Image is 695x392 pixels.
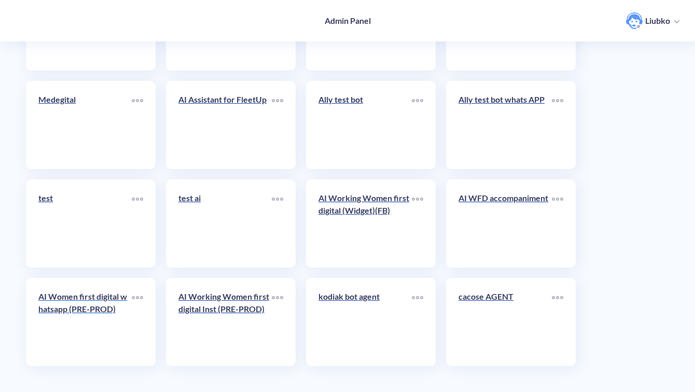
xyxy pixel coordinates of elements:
a: AI WFD accompaniment [458,192,552,255]
p: AI Women first digital whatsapp (PRE-PROD) [38,290,132,315]
p: AI Working Women first digital (Widget)(FB) [318,192,412,217]
p: Ally test bot whats APP [458,93,552,106]
a: Ally test bot whats APP [458,93,552,157]
a: test ai [178,192,272,255]
button: user photoLiubko [621,11,685,30]
a: Medegital [38,93,132,157]
p: AI Working Women first digital Inst (PRE-PROD) [178,290,272,315]
h4: Admin Panel [325,16,371,25]
p: Medegital [38,93,132,106]
p: test [38,192,132,204]
a: kodiak bot agent [318,290,412,354]
a: AI Working Women first digital Inst (PRE-PROD) [178,290,272,354]
a: test [38,192,132,255]
p: Ally test bot [318,93,412,106]
p: AI WFD accompaniment [458,192,552,204]
a: Ally test bot [318,93,412,157]
p: cacose AGENT [458,290,552,303]
img: user photo [626,12,643,29]
p: test ai [178,192,272,204]
p: Liubko [645,15,670,26]
a: AI Assistant for FleetUp [178,93,272,157]
a: AI Women first digital whatsapp (PRE-PROD) [38,290,132,354]
p: kodiak bot agent [318,290,412,303]
a: AI Working Women first digital (Widget)(FB) [318,192,412,255]
a: cacose AGENT [458,290,552,354]
p: AI Assistant for FleetUp [178,93,272,106]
